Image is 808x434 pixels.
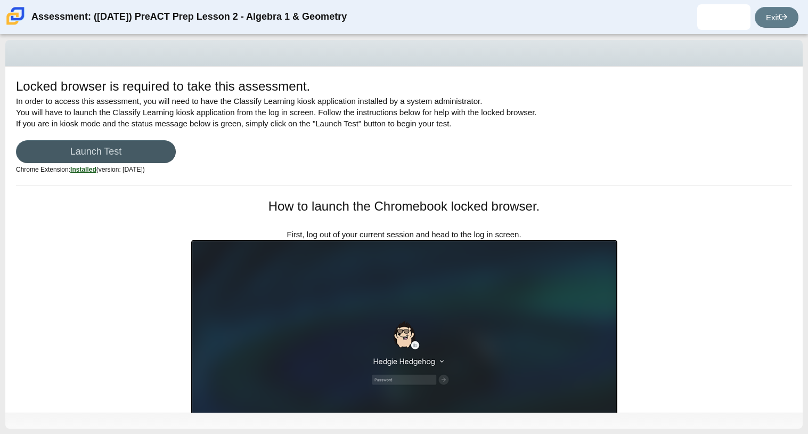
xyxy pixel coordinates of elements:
a: Exit [755,7,798,28]
small: Chrome Extension: [16,166,145,173]
div: Assessment: ([DATE]) PreACT Prep Lesson 2 - Algebra 1 & Geometry [31,4,347,30]
h1: Locked browser is required to take this assessment. [16,77,310,95]
a: Launch Test [16,140,176,163]
img: Carmen School of Science & Technology [4,5,27,27]
div: In order to access this assessment, you will need to have the Classify Learning kiosk application... [16,77,792,186]
span: (version: [DATE]) [70,166,145,173]
img: damian.quevedo.jAsGfp [715,9,732,26]
a: Carmen School of Science & Technology [4,20,27,29]
h1: How to launch the Chromebook locked browser. [191,197,617,215]
u: Installed [70,166,96,173]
